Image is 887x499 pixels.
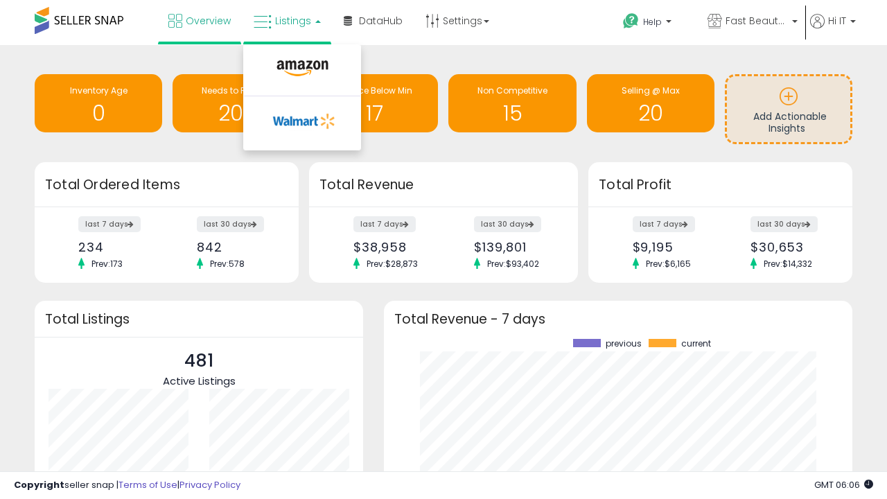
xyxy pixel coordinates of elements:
h1: 15 [455,102,569,125]
a: Non Competitive 15 [448,74,576,132]
a: Hi IT [810,14,856,45]
span: Non Competitive [477,85,547,96]
i: Get Help [622,12,640,30]
a: Help [612,2,695,45]
div: 234 [78,240,156,254]
h1: 20 [594,102,708,125]
a: Add Actionable Insights [727,76,850,142]
div: $30,653 [750,240,828,254]
span: Prev: $14,332 [757,258,819,270]
span: current [681,339,711,349]
h1: 207 [179,102,293,125]
span: Listings [275,14,311,28]
a: BB Price Below Min 17 [310,74,438,132]
label: last 7 days [78,216,141,232]
span: Active Listings [163,374,236,388]
h3: Total Revenue [319,175,568,195]
span: previous [606,339,642,349]
span: Selling @ Max [622,85,680,96]
span: Prev: $28,873 [360,258,425,270]
h3: Total Listings [45,314,353,324]
span: Help [643,16,662,28]
span: Add Actionable Insights [753,110,827,136]
a: Selling @ Max 20 [587,74,714,132]
a: Privacy Policy [179,478,240,491]
span: Inventory Age [70,85,128,96]
h1: 17 [317,102,431,125]
div: $38,958 [353,240,433,254]
span: DataHub [359,14,403,28]
h3: Total Revenue - 7 days [394,314,842,324]
div: 842 [197,240,274,254]
span: BB Price Below Min [336,85,412,96]
a: Needs to Reprice 207 [173,74,300,132]
span: Hi IT [828,14,846,28]
label: last 7 days [633,216,695,232]
h1: 0 [42,102,155,125]
div: $9,195 [633,240,710,254]
label: last 7 days [353,216,416,232]
div: seller snap | | [14,479,240,492]
span: Prev: $6,165 [639,258,698,270]
label: last 30 days [197,216,264,232]
span: Overview [186,14,231,28]
h3: Total Ordered Items [45,175,288,195]
a: Inventory Age 0 [35,74,162,132]
span: Fast Beauty ([GEOGRAPHIC_DATA]) [726,14,788,28]
span: Prev: 173 [85,258,130,270]
h3: Total Profit [599,175,842,195]
span: Prev: $93,402 [480,258,546,270]
span: Prev: 578 [203,258,252,270]
strong: Copyright [14,478,64,491]
span: Needs to Reprice [202,85,272,96]
label: last 30 days [750,216,818,232]
span: 2025-09-12 06:06 GMT [814,478,873,491]
label: last 30 days [474,216,541,232]
div: $139,801 [474,240,554,254]
p: 481 [163,348,236,374]
a: Terms of Use [118,478,177,491]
